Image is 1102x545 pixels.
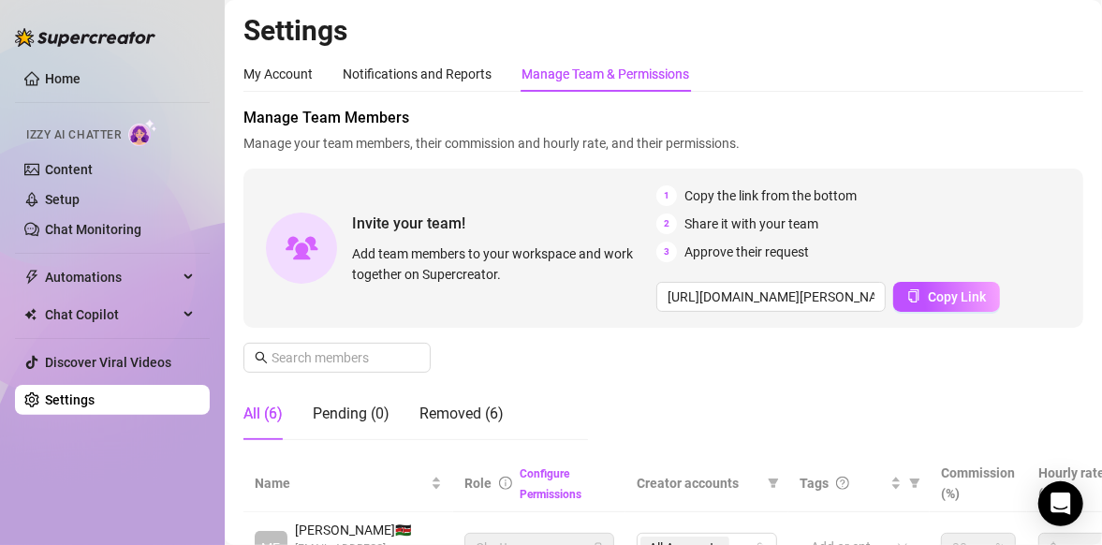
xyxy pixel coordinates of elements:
[905,469,924,497] span: filter
[684,185,857,206] span: Copy the link from the bottom
[928,289,986,304] span: Copy Link
[45,192,80,207] a: Setup
[15,28,155,47] img: logo-BBDzfeDw.svg
[128,119,157,146] img: AI Chatter
[520,467,581,501] a: Configure Permissions
[499,477,512,490] span: info-circle
[637,473,760,493] span: Creator accounts
[343,64,492,84] div: Notifications and Reports
[243,64,313,84] div: My Account
[45,392,95,407] a: Settings
[764,469,783,497] span: filter
[243,133,1083,154] span: Manage your team members, their commission and hourly rate, and their permissions.
[352,212,656,235] span: Invite your team!
[255,473,427,493] span: Name
[909,478,920,489] span: filter
[26,126,121,144] span: Izzy AI Chatter
[656,242,677,262] span: 3
[24,308,37,321] img: Chat Copilot
[893,282,1000,312] button: Copy Link
[255,351,268,364] span: search
[45,71,81,86] a: Home
[313,403,389,425] div: Pending (0)
[243,403,283,425] div: All (6)
[243,13,1083,49] h2: Settings
[800,473,829,493] span: Tags
[836,477,849,490] span: question-circle
[45,300,178,330] span: Chat Copilot
[272,347,404,368] input: Search members
[295,520,442,540] span: [PERSON_NAME] 🇰🇪
[464,476,492,491] span: Role
[684,214,818,234] span: Share it with your team
[656,214,677,234] span: 2
[45,262,178,292] span: Automations
[684,242,809,262] span: Approve their request
[930,455,1027,512] th: Commission (%)
[522,64,689,84] div: Manage Team & Permissions
[243,455,453,512] th: Name
[352,243,649,285] span: Add team members to your workspace and work together on Supercreator.
[656,185,677,206] span: 1
[45,162,93,177] a: Content
[243,107,1083,129] span: Manage Team Members
[1038,481,1083,526] div: Open Intercom Messenger
[45,222,141,237] a: Chat Monitoring
[907,289,920,302] span: copy
[768,478,779,489] span: filter
[24,270,39,285] span: thunderbolt
[419,403,504,425] div: Removed (6)
[45,355,171,370] a: Discover Viral Videos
